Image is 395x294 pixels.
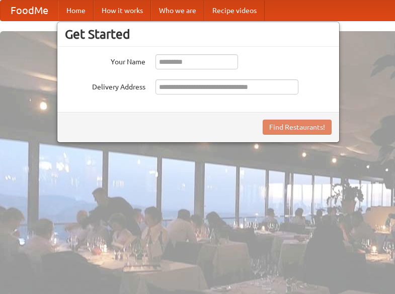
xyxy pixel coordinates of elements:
[151,1,204,21] a: Who we are
[204,1,265,21] a: Recipe videos
[94,1,151,21] a: How it works
[65,79,145,92] label: Delivery Address
[1,1,58,21] a: FoodMe
[263,120,332,135] button: Find Restaurants!
[65,27,332,42] h3: Get Started
[58,1,94,21] a: Home
[65,54,145,67] label: Your Name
